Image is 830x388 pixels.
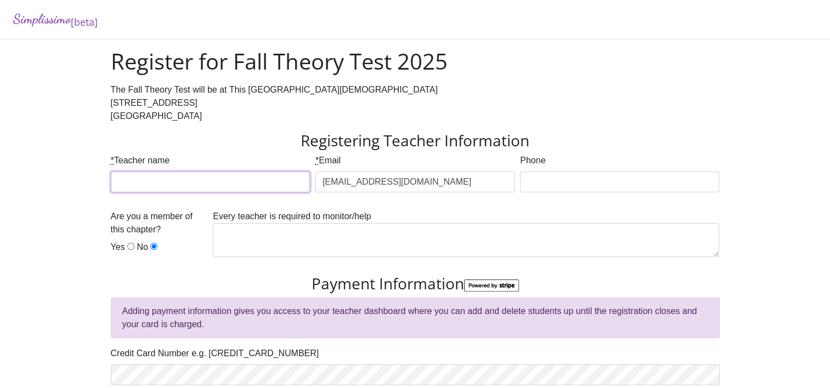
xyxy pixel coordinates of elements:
[137,241,148,254] label: No
[111,83,720,123] div: The Fall Theory Test will be at This [GEOGRAPHIC_DATA][DEMOGRAPHIC_DATA] [STREET_ADDRESS] [GEOGRA...
[13,9,98,30] a: Simplissimo[beta]
[520,154,545,167] label: Phone
[111,275,720,293] h3: Payment Information
[111,347,319,360] label: Credit Card Number e.g. [CREDIT_CARD_NUMBER]
[210,210,722,266] div: Every teacher is required to monitor/help
[71,15,98,28] sub: [beta]
[464,279,519,292] img: StripeBadge-6abf274609356fb1c7d224981e4c13d8e07f95b5cc91948bd4e3604f74a73e6b.png
[111,298,720,338] div: Adding payment information gives you access to your teacher dashboard where you can add and delet...
[111,132,720,150] h3: Registering Teacher Information
[315,156,319,165] abbr: required
[315,154,341,167] label: Email
[111,210,208,236] label: Are you a member of this chapter?
[111,241,125,254] label: Yes
[111,154,170,167] label: Teacher name
[111,156,114,165] abbr: required
[111,48,720,75] h1: Register for Fall Theory Test 2025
